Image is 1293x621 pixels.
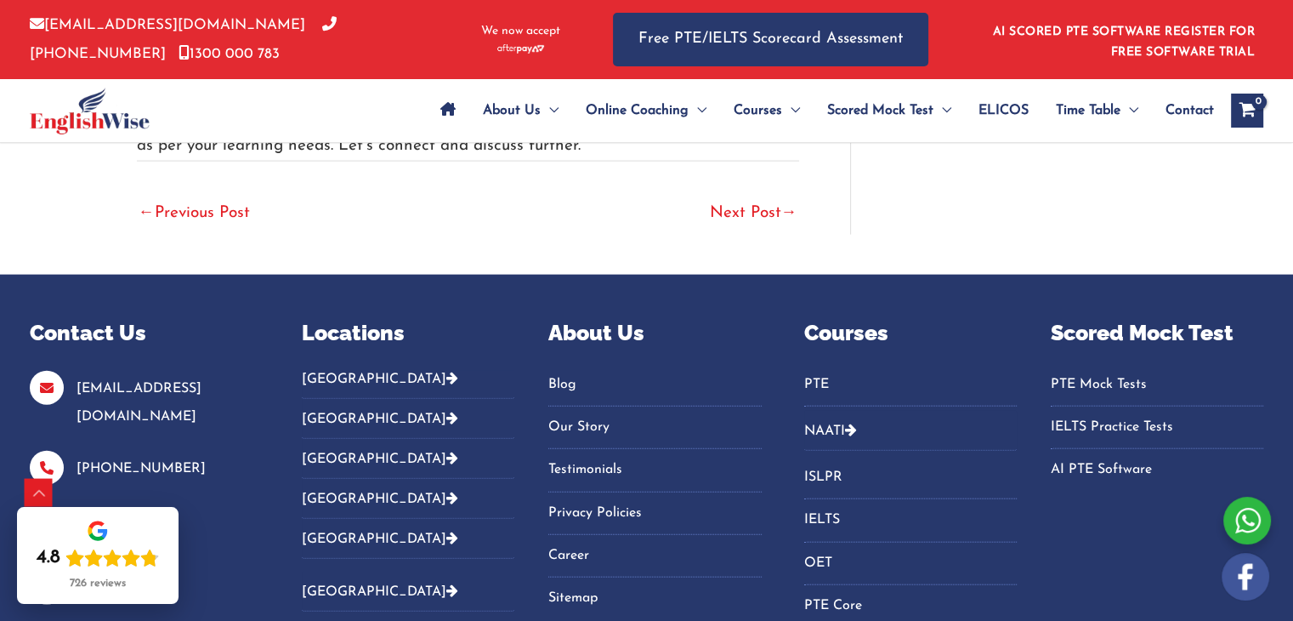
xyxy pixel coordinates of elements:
nav: Menu [804,371,1017,407]
span: Time Table [1056,81,1120,140]
a: [EMAIL_ADDRESS][DOMAIN_NAME] [77,382,201,424]
a: Privacy Policies [548,499,761,527]
img: Afterpay-Logo [497,44,544,54]
span: Menu Toggle [1120,81,1138,140]
a: PTE [804,371,1017,399]
a: Sitemap [548,584,761,612]
a: Our Story [548,413,761,442]
a: [EMAIL_ADDRESS][DOMAIN_NAME] [30,18,305,32]
nav: Site Navigation: Main Menu [427,81,1214,140]
span: About Us [483,81,541,140]
span: ELICOS [978,81,1029,140]
a: Free PTE/IELTS Scorecard Assessment [613,13,928,66]
a: [GEOGRAPHIC_DATA] [302,533,458,546]
a: ELICOS [965,81,1042,140]
span: Menu Toggle [933,81,951,140]
a: IELTS [804,506,1017,534]
button: [GEOGRAPHIC_DATA] [302,572,514,612]
span: Online Coaching [586,81,689,140]
button: [GEOGRAPHIC_DATA] [302,439,514,479]
span: Contact [1165,81,1214,140]
a: [GEOGRAPHIC_DATA] [302,585,458,599]
a: Previous Post [139,196,250,233]
a: Blog [548,371,761,399]
a: 1300 000 783 [179,47,280,61]
a: AI PTE Software [1051,456,1263,484]
a: [PHONE_NUMBER] [77,462,206,476]
span: Scored Mock Test [827,81,933,140]
a: Time TableMenu Toggle [1042,81,1152,140]
button: NAATI [804,411,1017,451]
p: Scored Mock Test [1051,317,1263,350]
span: Courses [734,81,782,140]
img: cropped-ew-logo [30,88,150,134]
div: Rating: 4.8 out of 5 [37,546,159,570]
a: Testimonials [548,456,761,484]
aside: Header Widget 1 [983,12,1263,67]
nav: Menu [1051,371,1263,485]
a: IELTS Practice Tests [1051,413,1263,442]
button: [GEOGRAPHIC_DATA] [302,399,514,439]
span: → [781,205,797,221]
p: About Us [548,317,761,350]
button: [GEOGRAPHIC_DATA] [302,519,514,559]
p: Locations [302,317,514,350]
nav: Menu [548,371,761,613]
img: white-facebook.png [1222,553,1269,601]
a: About UsMenu Toggle [469,81,572,140]
span: Menu Toggle [541,81,559,140]
button: [GEOGRAPHIC_DATA] [302,479,514,519]
div: 726 reviews [70,577,126,590]
a: PTE Mock Tests [1051,371,1263,399]
a: Next Post [710,196,797,233]
span: ← [139,205,155,221]
span: Menu Toggle [782,81,800,140]
a: CoursesMenu Toggle [720,81,814,140]
a: View Shopping Cart, empty [1231,94,1263,128]
a: Online CoachingMenu Toggle [572,81,720,140]
a: PTE Core [804,592,1017,620]
button: [GEOGRAPHIC_DATA] [302,371,514,399]
a: NAATI [804,424,845,438]
aside: Footer Widget 1 [30,317,259,605]
p: Contact Us [30,317,259,350]
a: Career [548,542,761,570]
a: Scored Mock TestMenu Toggle [814,81,965,140]
span: We now accept [481,23,560,40]
nav: Post navigation [137,161,799,235]
div: 4.8 [37,546,60,570]
a: Contact [1152,81,1214,140]
a: AI SCORED PTE SOFTWARE REGISTER FOR FREE SOFTWARE TRIAL [993,26,1256,59]
a: [PHONE_NUMBER] [30,18,337,60]
p: Courses [804,317,1017,350]
a: ISLPR [804,464,1017,492]
a: OET [804,550,1017,578]
span: Menu Toggle [689,81,706,140]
